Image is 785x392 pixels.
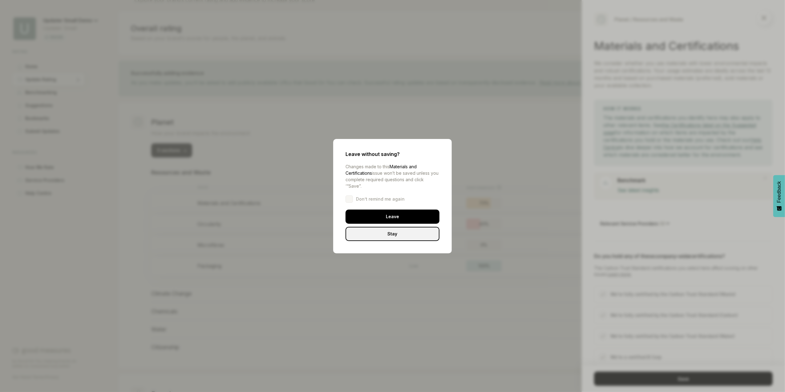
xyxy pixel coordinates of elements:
[356,196,405,202] span: Don’t remind me again
[346,227,439,241] div: Stay
[346,210,439,224] div: Leave
[346,151,439,157] div: Leave without saving?
[346,164,417,176] span: Materials and Certifications
[346,164,439,189] span: Changes made to this issue won’t be saved unless you complete required questions and click ‘“Save”.
[773,175,785,217] button: Feedback - Show survey
[776,181,782,203] span: Feedback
